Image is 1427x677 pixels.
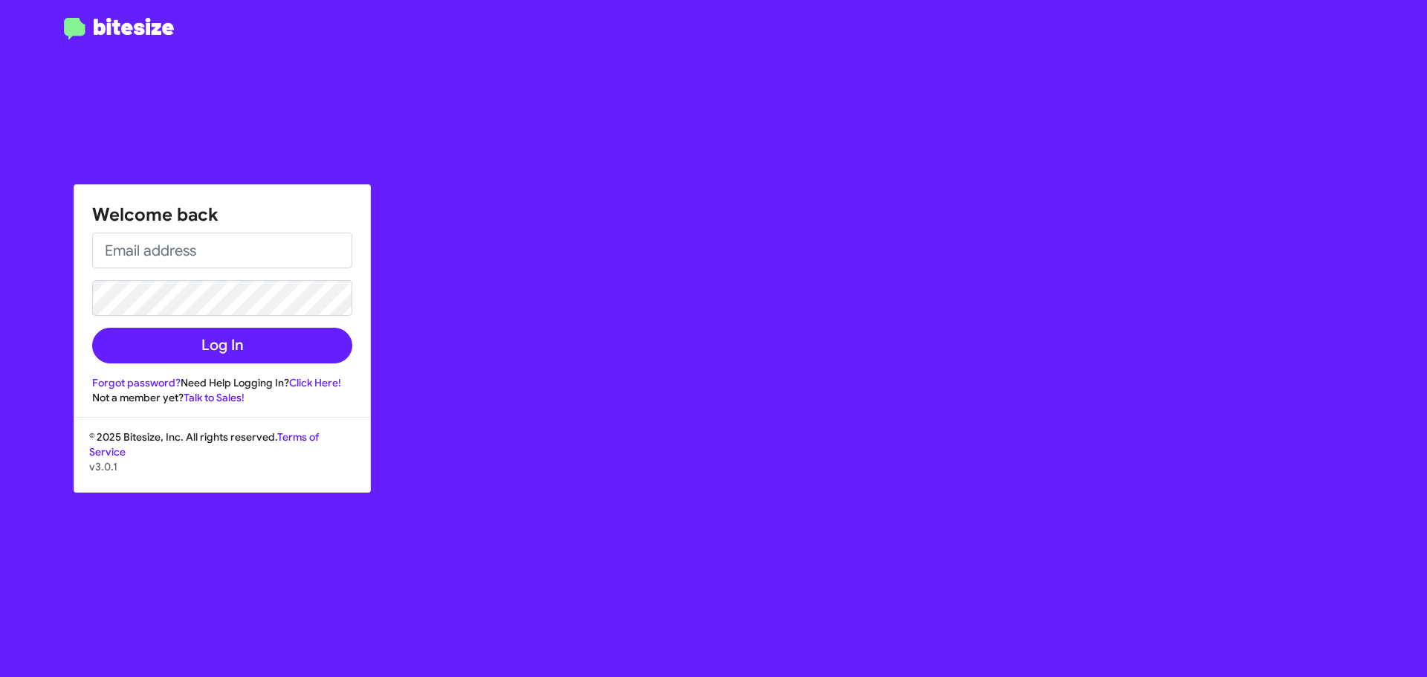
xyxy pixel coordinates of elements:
a: Forgot password? [92,376,181,389]
p: v3.0.1 [89,459,355,474]
div: © 2025 Bitesize, Inc. All rights reserved. [74,430,370,492]
button: Log In [92,328,352,363]
div: Not a member yet? [92,390,352,405]
input: Email address [92,233,352,268]
a: Click Here! [289,376,341,389]
h1: Welcome back [92,203,352,227]
a: Talk to Sales! [184,391,245,404]
div: Need Help Logging In? [92,375,352,390]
